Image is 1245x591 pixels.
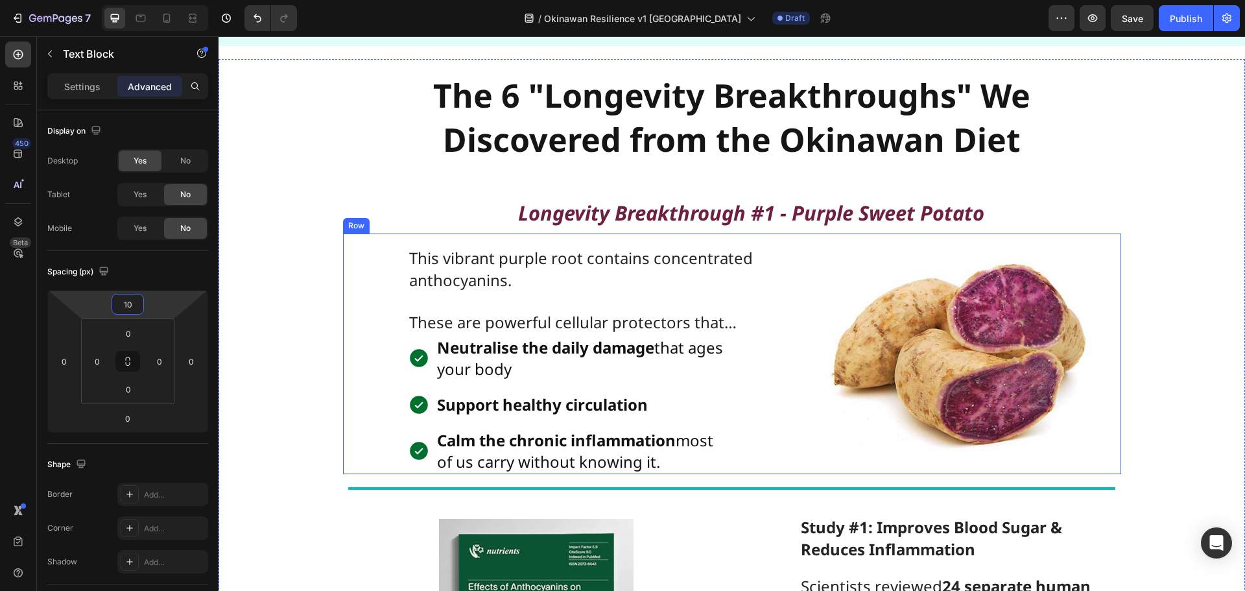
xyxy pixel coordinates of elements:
[191,275,518,296] span: These are powerful cellular protectors that…
[582,539,874,583] span: Scientists reviewed in a comprehensive meta-analysis.
[127,184,148,195] div: Row
[88,352,107,371] input: 0px
[582,480,844,524] strong: Study #1: Improves Blood Sugar & Reduces Inflammation
[47,488,73,500] div: Border
[10,237,31,248] div: Beta
[582,539,872,583] strong: 24 separate human trials
[182,352,201,371] input: 0
[538,12,541,25] span: /
[47,189,70,200] div: Tablet
[5,5,97,31] button: 7
[244,5,297,31] div: Undo/Redo
[115,380,141,399] input: 0px
[47,556,77,568] div: Shadow
[144,557,205,568] div: Add...
[219,36,1245,591] iframe: To enrich screen reader interactions, please activate Accessibility in Grammarly extension settings
[1159,5,1213,31] button: Publish
[47,223,72,234] div: Mobile
[219,357,429,379] strong: Support healthy circulation
[1201,527,1232,559] div: Open Intercom Messenger
[144,523,205,535] div: Add...
[180,189,191,200] span: No
[191,211,534,254] span: This vibrant purple root contains concentrated anthocyanins.
[47,123,104,140] div: Display on
[134,223,147,234] span: Yes
[219,300,504,343] span: that ages your body
[47,456,89,474] div: Shape
[85,10,91,26] p: 7
[54,352,74,371] input: 0
[47,522,73,534] div: Corner
[180,223,191,234] span: No
[115,324,141,343] input: 0px
[219,393,457,415] strong: Calm the chronic inflammation
[180,155,191,167] span: No
[144,489,205,501] div: Add...
[47,263,112,281] div: Spacing (px)
[12,138,31,149] div: 450
[1122,13,1143,24] span: Save
[219,393,495,436] span: most of us carry without knowing it.
[47,155,78,167] div: Desktop
[115,295,141,314] input: 10
[63,46,173,62] p: Text Block
[150,352,169,371] input: 0px
[128,80,172,93] p: Advanced
[1170,12,1202,25] div: Publish
[115,409,141,428] input: 0
[134,155,147,167] span: Yes
[64,80,101,93] p: Settings
[580,209,903,427] img: gempages_477113519360181163-996c7ff6-19da-4e72-809d-7d1d6b31a3cc.jpg
[785,12,805,24] span: Draft
[300,163,766,190] strong: Longevity Breakthrough #1 - Purple Sweet Potato
[219,300,436,322] strong: Neutralise the daily damage
[1111,5,1154,31] button: Save
[134,189,147,200] span: Yes
[544,12,741,25] span: Okinawan Resilience v1 [GEOGRAPHIC_DATA]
